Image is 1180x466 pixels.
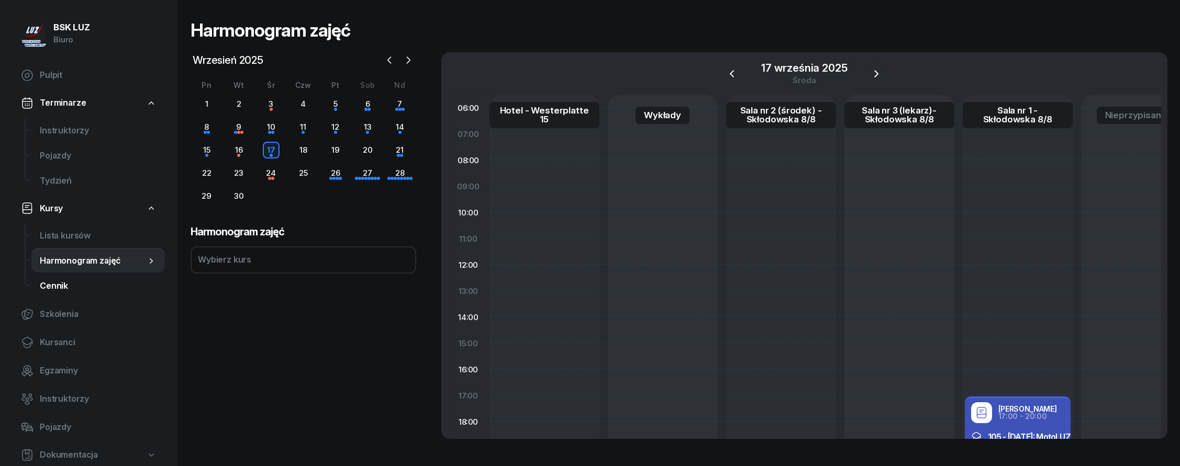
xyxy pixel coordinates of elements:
div: Pt [319,81,352,89]
div: 29 [198,188,215,204]
span: Tydzień [40,174,157,188]
span: 105 - [DATE]: MotoLUZ - xx [988,431,1086,442]
div: Wt [223,81,255,89]
div: BSK LUZ [53,23,90,32]
div: Sala nr 1 - Skłodowska 8/8 [971,106,1064,124]
div: 20 [359,142,376,158]
span: Pulpit [40,69,157,82]
div: Śr [255,81,287,89]
div: 15:00 [448,330,489,356]
div: 18:00 [448,408,489,435]
div: [PERSON_NAME] [998,405,1057,413]
div: Hotel - Westerplatte 15 [498,106,591,124]
span: Terminarze [40,96,86,110]
a: Pulpit [13,63,165,88]
div: 10 [263,119,280,135]
div: 7 [392,96,408,112]
div: 17:00 [448,382,489,408]
a: Sala nr 3 (lekarz)- Skłodowska 8/8 [844,102,954,128]
div: 18 [295,142,311,158]
div: 8 [198,119,215,135]
a: Szkolenia [13,302,165,327]
div: 07:00 [448,121,489,147]
a: Terminarze [13,91,165,115]
div: 6 [359,96,376,112]
div: 30 [230,188,247,204]
span: Kursanci [40,336,157,349]
div: 09:00 [448,173,489,199]
div: 15 [198,142,215,158]
span: Cennik [40,279,157,293]
span: Harmonogram zajęć [40,254,146,268]
div: 16:00 [448,356,489,382]
div: Sala nr 2 (środek) - Skłodowska 8/8 [734,106,828,124]
span: Dokumentacja [40,448,98,462]
a: Sala nr 1 - Skłodowska 8/8 [963,102,1073,128]
span: Kursy [40,202,63,215]
span: Szkolenia [40,308,157,321]
div: 14 [392,119,408,135]
a: Harmonogram zajęć [31,248,165,274]
div: 17 września 2025 [761,63,847,73]
div: 08:00 [448,147,489,173]
a: Kursanci [13,330,165,355]
span: Instruktorzy [40,392,157,406]
div: 17:00 - 20:00 [998,413,1057,420]
span: Egzaminy [40,364,157,378]
div: Czw [287,81,320,89]
a: Nieprzypisane [1097,107,1175,124]
a: Egzaminy [13,358,165,383]
span: Pojazdy [40,149,157,163]
div: 16 [230,142,247,158]
a: Instruktorzy [31,118,165,143]
span: Wrzesień 2025 [188,52,268,69]
div: 23 [230,165,247,181]
a: Instruktorzy [13,387,165,412]
a: Wykłady [636,107,689,124]
div: 28 [392,165,408,181]
div: środa [761,76,847,84]
div: 9 [230,119,247,135]
div: 13 [359,119,376,135]
a: Tydzień [31,168,165,194]
div: 12:00 [448,252,489,278]
div: 27 [359,165,376,181]
div: 24 [263,165,280,181]
div: 19 [327,142,344,158]
h1: Harmonogram zajęć [191,21,350,40]
div: 26 [327,165,344,181]
div: 25 [295,165,311,181]
div: 10:00 [448,199,489,225]
div: 21 [392,142,408,158]
div: 17 [263,142,280,158]
div: 14:00 [448,304,489,330]
div: 13:00 [448,278,489,304]
div: 4 [295,96,311,112]
div: Pn [191,81,223,89]
h3: Harmonogram zajęć [191,223,416,240]
div: 11:00 [448,225,489,252]
a: Sala nr 2 (środek) - Skłodowska 8/8 [726,102,836,128]
div: 12 [327,119,344,135]
div: 2 [230,96,247,112]
a: Pojazdy [13,415,165,440]
a: Kursy [13,197,165,221]
span: Instruktorzy [40,124,157,138]
a: Cennik [31,274,165,299]
span: Lista kursów [40,229,157,243]
div: Nieprzypisane [1105,111,1167,120]
div: Wykłady [644,111,681,120]
a: Hotel - Westerplatte 15 [489,102,599,128]
div: 3 [263,96,280,112]
div: Sob [352,81,384,89]
span: Pojazdy [40,420,157,434]
div: 19:00 [448,435,489,461]
a: Lista kursów [31,223,165,248]
div: 11 [295,119,311,135]
div: Nd [384,81,416,89]
div: Wybierz kurs [198,253,251,267]
div: 22 [198,165,215,181]
div: Sala nr 3 (lekarz)- Skłodowska 8/8 [853,106,946,124]
div: Biuro [53,33,90,47]
a: Pojazdy [31,143,165,168]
